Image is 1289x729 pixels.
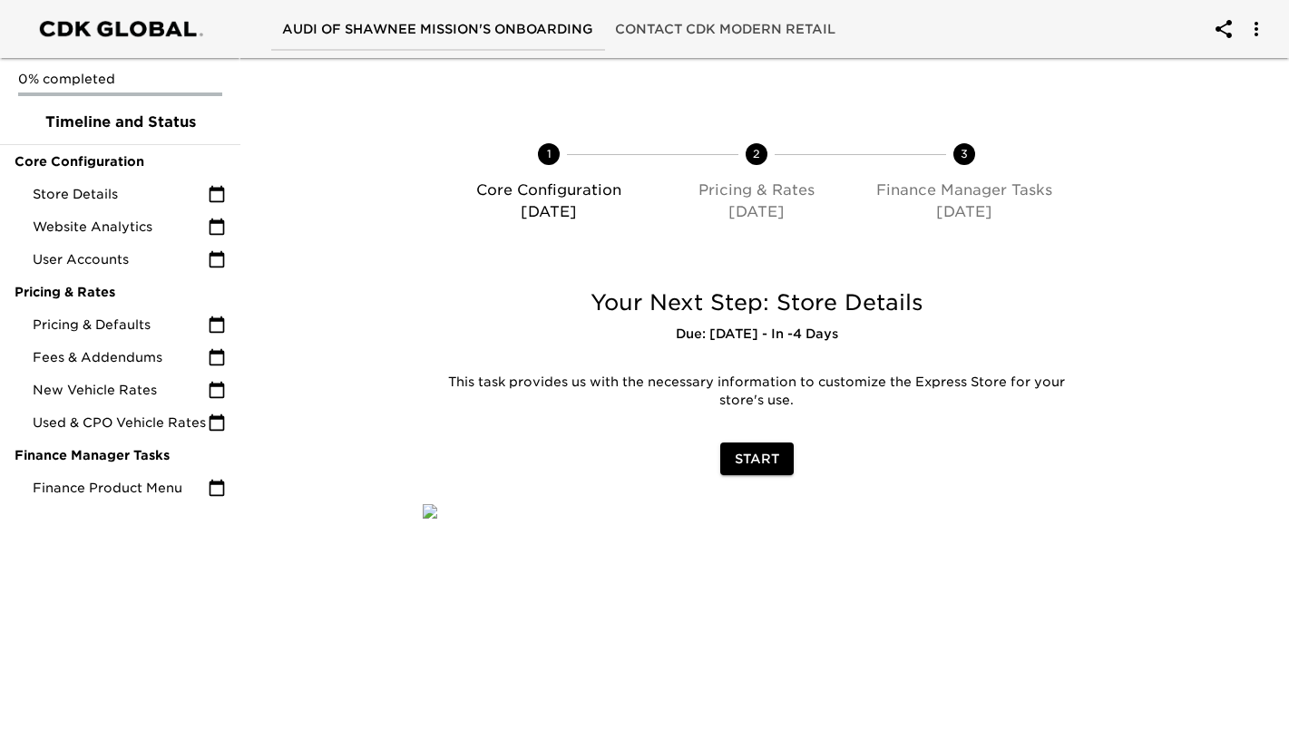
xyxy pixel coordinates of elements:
[735,448,779,471] span: Start
[423,504,437,519] img: qkibX1zbU72zw90W6Gan%2FTemplates%2FRjS7uaFIXtg43HUzxvoG%2F3e51d9d6-1114-4229-a5bf-f5ca567b6beb.jpg
[18,70,222,88] p: 0% completed
[868,180,1061,201] p: Finance Manager Tasks
[452,201,645,223] p: [DATE]
[868,201,1061,223] p: [DATE]
[15,446,226,464] span: Finance Manager Tasks
[33,479,208,497] span: Finance Product Menu
[423,325,1090,345] h6: Due: [DATE] - In -4 Days
[1235,7,1278,51] button: account of current user
[659,180,853,201] p: Pricing & Rates
[436,374,1077,410] p: This task provides us with the necessary information to customize the Express Store for your stor...
[33,348,208,366] span: Fees & Addendums
[15,112,226,133] span: Timeline and Status
[282,18,593,41] span: Audi of Shawnee Mission's Onboarding
[15,152,226,170] span: Core Configuration
[452,180,645,201] p: Core Configuration
[33,185,208,203] span: Store Details
[33,250,208,268] span: User Accounts
[1202,7,1245,51] button: account of current user
[33,316,208,334] span: Pricing & Defaults
[659,201,853,223] p: [DATE]
[15,283,226,301] span: Pricing & Rates
[33,381,208,399] span: New Vehicle Rates
[546,147,551,160] text: 1
[615,18,835,41] span: Contact CDK Modern Retail
[720,442,794,476] button: Start
[961,147,968,160] text: 3
[33,218,208,236] span: Website Analytics
[33,413,208,432] span: Used & CPO Vehicle Rates
[423,288,1090,317] h5: Your Next Step: Store Details
[753,147,760,160] text: 2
